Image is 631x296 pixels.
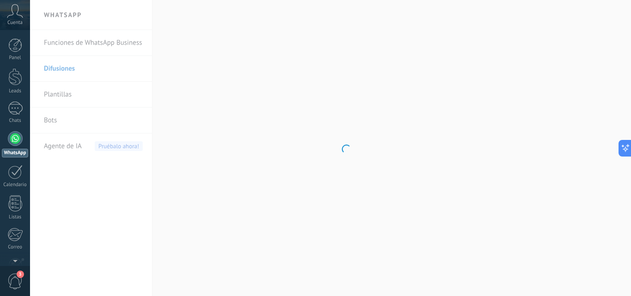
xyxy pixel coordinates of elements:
span: 3 [17,271,24,278]
div: Panel [2,55,29,61]
div: Leads [2,88,29,94]
div: Listas [2,214,29,220]
span: Cuenta [7,20,23,26]
div: Chats [2,118,29,124]
div: Correo [2,244,29,250]
div: WhatsApp [2,149,28,157]
div: Calendario [2,182,29,188]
